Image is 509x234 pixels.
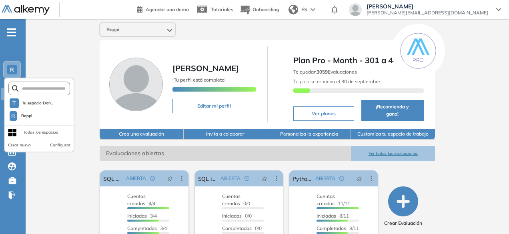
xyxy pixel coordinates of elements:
span: check-circle [339,176,344,181]
span: 11/11 [317,193,350,206]
span: ¡Tu perfil está completo! [172,77,226,83]
button: pushpin [161,172,179,185]
span: 8/11 [317,225,359,231]
span: Te quedan Evaluaciones [293,69,357,75]
span: 4/4 [127,193,155,206]
span: Completados [127,225,157,231]
span: ABIERTA [126,175,146,182]
span: 3/4 [127,213,157,219]
span: Completados [222,225,252,231]
button: pushpin [256,172,273,185]
button: Editar mi perfil [172,99,256,113]
button: Configurar [50,142,70,148]
span: T [12,100,16,106]
span: Tu plan se renueva el [293,78,380,84]
a: Python - Growth [293,170,312,186]
span: ES [301,6,307,13]
span: check-circle [150,176,155,181]
button: Invita a colaborar [184,129,267,140]
button: Customiza tu espacio de trabajo [351,129,435,140]
div: Todos los espacios [23,129,58,136]
a: Agendar una demo [137,4,189,14]
span: 8/11 [317,213,349,219]
button: pushpin [351,172,368,185]
span: Tu espacio Dan... [22,100,54,106]
span: Cuentas creadas [317,193,335,206]
span: Tutoriales [211,6,233,12]
span: 0/0 [222,225,262,231]
span: R [11,113,15,119]
button: Onboarding [240,1,279,18]
span: [PERSON_NAME] [172,63,239,73]
span: check-circle [244,176,249,181]
button: Ver planes [293,106,354,121]
span: pushpin [167,175,173,182]
span: pushpin [357,175,362,182]
span: 3/4 [127,225,167,231]
span: Iniciadas [222,213,242,219]
button: ¡Recomienda y gana! [361,100,424,121]
i: - [7,32,16,33]
img: arrow [311,8,315,11]
span: Iniciadas [317,213,336,219]
span: Plan Pro - Month - 301 a 400 [293,54,424,66]
span: Rappi [20,113,33,119]
img: Foto de perfil [109,58,163,111]
span: 0/0 [222,193,250,206]
span: Crear Evaluación [384,220,422,227]
span: R [10,66,14,73]
span: ABIERTA [220,175,240,182]
img: world [289,5,298,14]
span: Agendar una demo [146,6,189,12]
span: Completados [317,225,346,231]
button: Crear nuevo [8,142,31,148]
span: ABIERTA [315,175,335,182]
span: Cuentas creadas [222,193,240,206]
button: Crear Evaluación [384,186,422,227]
a: SQL integrador [198,170,218,186]
span: [PERSON_NAME][EMAIL_ADDRESS][DOMAIN_NAME] [367,10,488,16]
b: 30 de septiembre [340,78,380,84]
span: [PERSON_NAME] [367,3,488,10]
img: Logo [2,5,50,15]
span: Onboarding [252,6,279,12]
span: Evaluaciones abiertas [100,146,351,161]
span: 0/0 [222,213,252,219]
span: Rappi [106,26,119,33]
b: 3059 [317,69,328,75]
button: Ver todas las evaluaciones [351,146,435,161]
span: Cuentas creadas [127,193,146,206]
span: Iniciadas [127,213,147,219]
span: pushpin [262,175,267,182]
button: Personaliza la experiencia [267,129,351,140]
a: SQL Growth E&A [103,170,123,186]
button: Crea una evaluación [100,129,183,140]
